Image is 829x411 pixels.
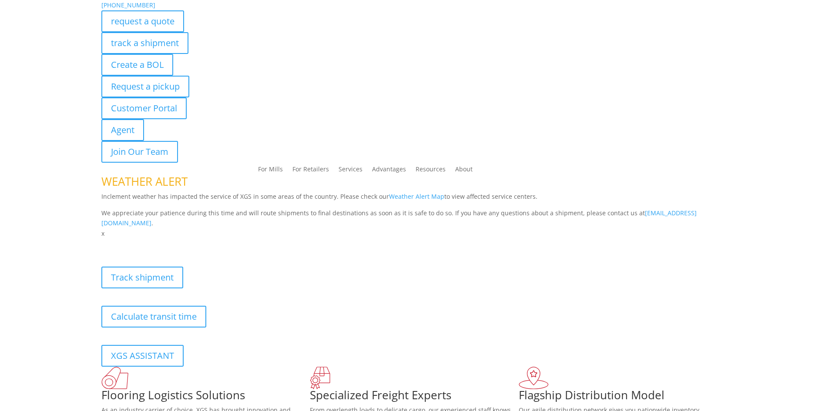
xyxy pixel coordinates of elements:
a: Weather Alert Map [389,192,444,200]
span: WEATHER ALERT [101,174,188,189]
a: For Mills [258,166,283,176]
a: request a quote [101,10,184,32]
img: xgs-icon-flagship-distribution-model-red [519,367,549,389]
h1: Specialized Freight Experts [310,389,519,405]
a: Resources [416,166,446,176]
a: Calculate transit time [101,306,206,327]
a: Track shipment [101,267,183,288]
a: Services [339,166,362,176]
img: xgs-icon-total-supply-chain-intelligence-red [101,367,128,389]
a: XGS ASSISTANT [101,345,184,367]
a: Customer Portal [101,97,187,119]
h1: Flooring Logistics Solutions [101,389,310,405]
a: Create a BOL [101,54,173,76]
b: Visibility, transparency, and control for your entire supply chain. [101,240,295,248]
a: track a shipment [101,32,188,54]
a: About [455,166,473,176]
p: We appreciate your patience during this time and will route shipments to final destinations as so... [101,208,728,229]
a: For Retailers [292,166,329,176]
a: Join Our Team [101,141,178,163]
a: Advantages [372,166,406,176]
a: Agent [101,119,144,141]
a: [PHONE_NUMBER] [101,1,155,9]
a: Request a pickup [101,76,189,97]
img: xgs-icon-focused-on-flooring-red [310,367,330,389]
p: Inclement weather has impacted the service of XGS in some areas of the country. Please check our ... [101,191,728,208]
p: x [101,228,728,239]
h1: Flagship Distribution Model [519,389,728,405]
